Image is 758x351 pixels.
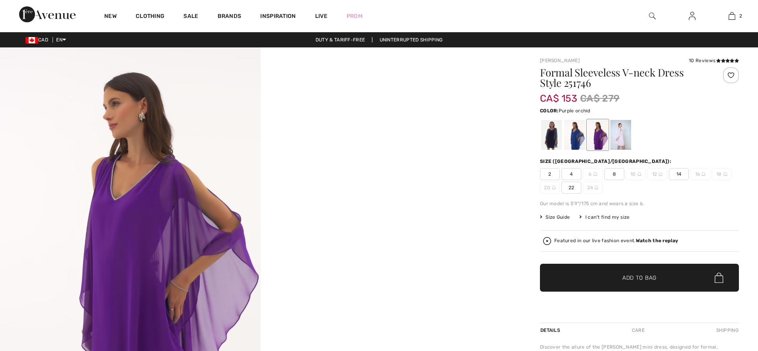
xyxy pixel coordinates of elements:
[626,168,646,180] span: 10
[561,168,581,180] span: 4
[604,168,624,180] span: 8
[540,182,560,194] span: 20
[540,85,577,104] span: CA$ 153
[552,186,556,190] img: ring-m.svg
[714,323,739,337] div: Shipping
[610,120,631,150] div: Quartz
[540,158,673,165] div: Size ([GEOGRAPHIC_DATA]/[GEOGRAPHIC_DATA]):
[540,58,580,63] a: [PERSON_NAME]
[636,238,678,243] strong: Watch the replay
[682,11,702,21] a: Sign In
[19,6,76,22] img: 1ère Avenue
[104,13,117,21] a: New
[659,172,663,176] img: ring-m.svg
[580,91,620,106] span: CA$ 279
[712,11,751,21] a: 2
[701,172,705,176] img: ring-m.svg
[649,11,656,21] img: search the website
[689,11,696,21] img: My Info
[260,13,296,21] span: Inspiration
[583,182,603,194] span: 24
[669,168,689,180] span: 14
[622,274,657,282] span: Add to Bag
[218,13,242,21] a: Brands
[594,186,598,190] img: ring-m.svg
[261,47,521,178] video: Your browser does not support the video tag.
[540,264,739,292] button: Add to Bag
[183,13,198,21] a: Sale
[723,172,727,176] img: ring-m.svg
[583,168,603,180] span: 6
[540,168,560,180] span: 2
[625,323,651,337] div: Care
[637,172,641,176] img: ring-m.svg
[136,13,164,21] a: Clothing
[25,37,51,43] span: CAD
[540,323,562,337] div: Details
[541,120,562,150] div: Midnight Blue
[25,37,38,43] img: Canadian Dollar
[559,108,590,114] span: Purple orchid
[689,57,739,64] div: 10 Reviews
[579,214,629,221] div: I can't find my size
[540,108,559,114] span: Color:
[543,237,551,245] img: Watch the replay
[315,12,327,20] a: Live
[593,172,597,176] img: ring-m.svg
[564,120,585,150] div: Royal Sapphire 163
[715,273,723,283] img: Bag.svg
[347,12,362,20] a: Prom
[587,120,608,150] div: Purple orchid
[561,182,581,194] span: 22
[712,168,732,180] span: 18
[739,12,742,20] span: 2
[554,238,678,243] div: Featured in our live fashion event.
[56,37,66,43] span: EN
[690,168,710,180] span: 16
[647,168,667,180] span: 12
[540,67,706,88] h1: Formal Sleeveless V-neck Dress Style 251746
[729,11,735,21] img: My Bag
[540,214,570,221] span: Size Guide
[540,200,739,207] div: Our model is 5'9"/175 cm and wears a size 6.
